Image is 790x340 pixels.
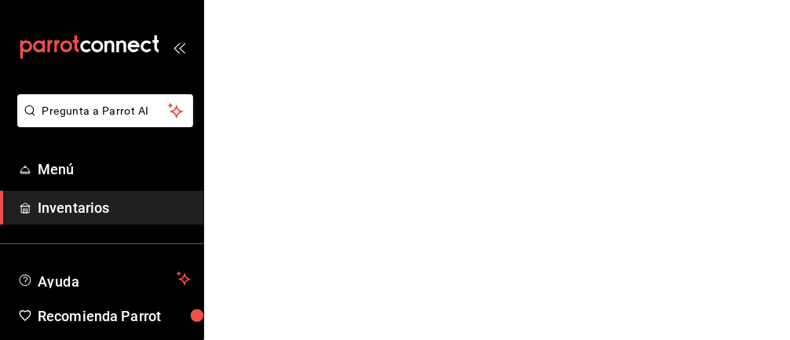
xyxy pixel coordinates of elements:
[38,159,191,180] span: Menú
[11,114,193,130] a: Pregunta a Parrot AI
[38,269,170,288] span: Ayuda
[38,197,191,218] span: Inventarios
[42,103,169,119] span: Pregunta a Parrot AI
[38,305,191,327] span: Recomienda Parrot
[173,41,185,53] button: open_drawer_menu
[17,94,193,127] button: Pregunta a Parrot AI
